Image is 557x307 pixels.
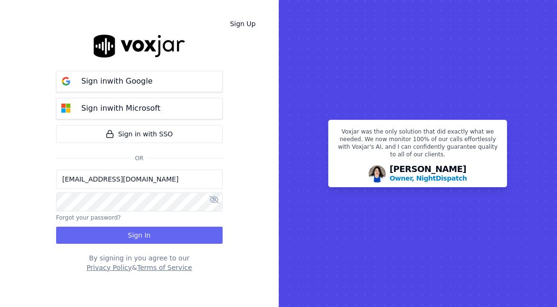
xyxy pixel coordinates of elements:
button: Forgot your password? [56,214,121,221]
button: Terms of Service [137,263,192,272]
button: Privacy Policy [87,263,132,272]
button: Sign inwith Google [56,71,223,92]
div: By signing in you agree to our & [56,253,223,272]
img: microsoft Sign in button [57,99,76,118]
img: google Sign in button [57,72,76,91]
div: [PERSON_NAME] [390,165,467,183]
span: Or [131,154,147,162]
p: Sign in with Google [81,76,153,87]
a: Sign Up [222,15,263,32]
img: logo [94,35,185,57]
button: Sign In [56,227,223,244]
input: Email [56,170,223,189]
p: Owner, NightDispatch [390,173,467,183]
img: Avatar [369,165,386,182]
p: Voxjar was the only solution that did exactly what we needed. We now monitor 100% of our calls ef... [334,128,501,162]
button: Sign inwith Microsoft [56,98,223,119]
p: Sign in with Microsoft [81,103,160,114]
a: Sign in with SSO [56,125,223,143]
